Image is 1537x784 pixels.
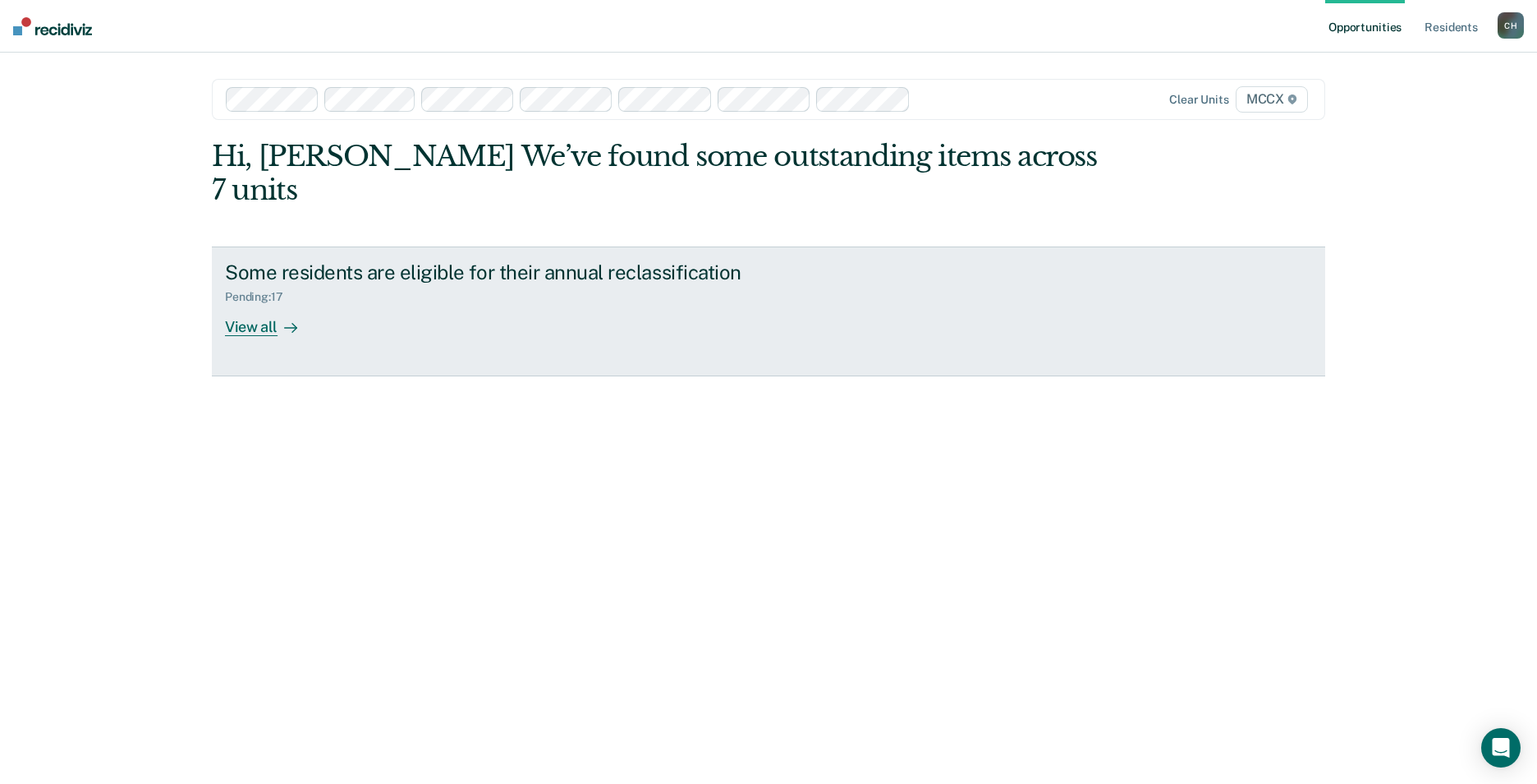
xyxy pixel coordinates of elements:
div: View all [225,304,317,336]
button: CH [1498,12,1524,39]
img: Recidiviz [13,17,92,35]
a: Some residents are eligible for their annual reclassificationPending:17View all [212,247,1325,376]
div: Some residents are eligible for their annual reclassification [225,261,801,284]
div: C H [1498,12,1524,39]
div: Clear units [1169,93,1229,107]
div: Hi, [PERSON_NAME] We’ve found some outstanding items across 7 units [212,140,1103,207]
div: Open Intercom Messenger [1481,728,1521,768]
div: Pending : 17 [225,290,296,304]
span: MCCX [1236,86,1308,113]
